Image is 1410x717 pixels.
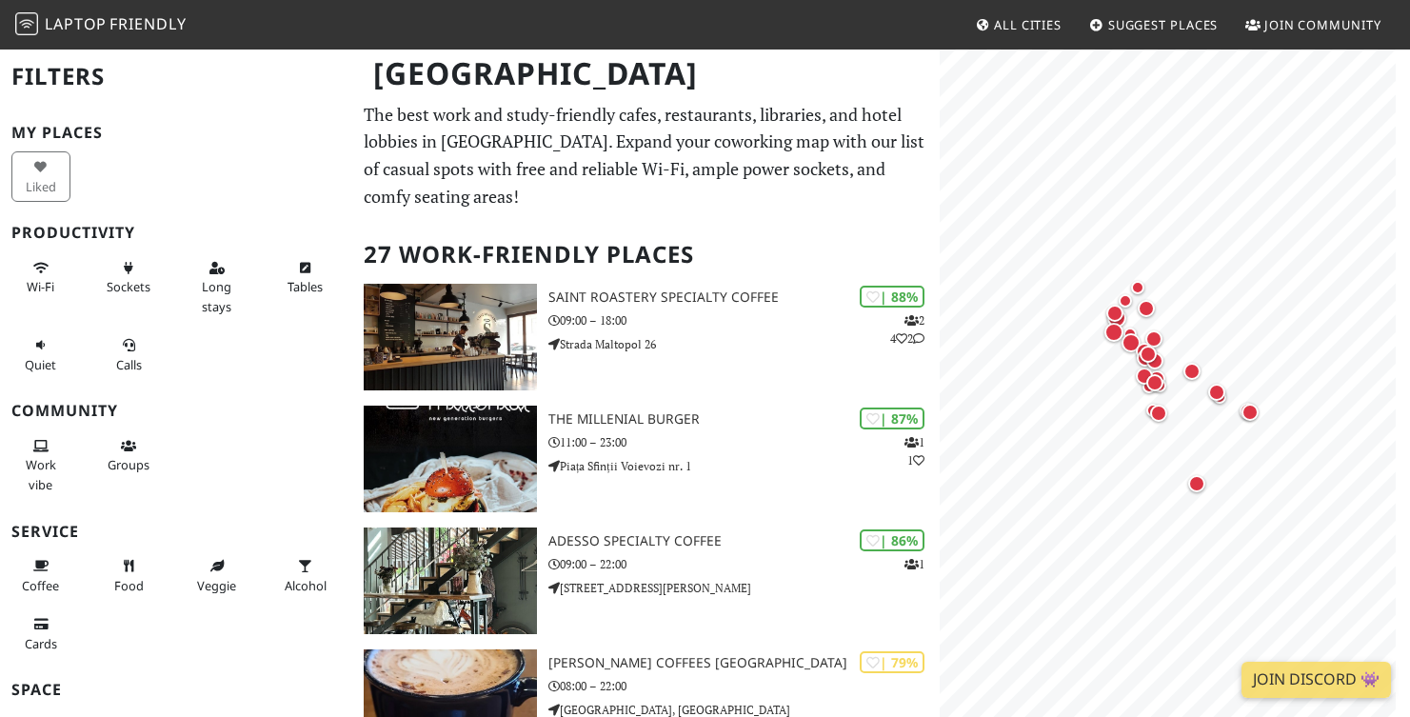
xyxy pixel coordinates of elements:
h3: Service [11,523,341,541]
button: Coffee [11,550,70,601]
div: Map marker [1138,375,1161,398]
h3: Community [11,402,341,420]
span: Laptop [45,13,107,34]
a: The Millenial Burger | 87% 11 The Millenial Burger 11:00 – 23:00 Piața Sfinții Voievozi nr. 1 [352,406,940,512]
p: 09:00 – 18:00 [548,311,940,329]
img: ADESSO Specialty Coffee [364,528,537,634]
button: Tables [276,252,335,303]
button: Long stays [188,252,247,322]
div: Map marker [1102,301,1127,326]
div: Map marker [1119,323,1142,346]
p: 09:00 – 22:00 [548,555,940,573]
span: Long stays [202,278,231,314]
h3: Saint Roastery Specialty Coffee [548,289,940,306]
h3: Productivity [11,224,341,242]
div: | 79% [860,651,924,673]
span: Power sockets [107,278,150,295]
button: Quiet [11,329,70,380]
h3: ADESSO Specialty Coffee [548,533,940,549]
button: Calls [100,329,159,380]
h3: The Millenial Burger [548,411,940,428]
button: Groups [100,430,159,481]
span: Food [114,577,144,594]
h1: [GEOGRAPHIC_DATA] [358,48,936,100]
a: LaptopFriendly LaptopFriendly [15,9,187,42]
p: 1 [904,555,924,573]
h3: [PERSON_NAME] Coffees [GEOGRAPHIC_DATA] [548,655,940,671]
a: Saint Roastery Specialty Coffee | 88% 242 Saint Roastery Specialty Coffee 09:00 – 18:00 Strada Ma... [352,284,940,390]
h2: Filters [11,48,341,106]
div: | 86% [860,529,924,551]
img: LaptopFriendly [15,12,38,35]
p: Piața Sfinții Voievozi nr. 1 [548,457,940,475]
button: Work vibe [11,430,70,500]
span: Stable Wi-Fi [27,278,54,295]
div: Map marker [1142,370,1167,395]
div: Map marker [1134,296,1159,321]
span: Friendly [109,13,186,34]
div: Map marker [1148,374,1171,397]
a: ADESSO Specialty Coffee | 86% 1 ADESSO Specialty Coffee 09:00 – 22:00 [STREET_ADDRESS][PERSON_NAME] [352,528,940,634]
div: Map marker [1236,399,1261,424]
p: The best work and study-friendly cafes, restaurants, libraries, and hotel lobbies in [GEOGRAPHIC_... [364,101,928,210]
div: Map marker [1114,289,1137,312]
div: Map marker [1136,342,1161,367]
img: Saint Roastery Specialty Coffee [364,284,537,390]
div: Map marker [1208,386,1231,408]
button: Sockets [100,252,159,303]
span: Group tables [108,456,149,473]
p: 1 1 [904,433,924,469]
span: All Cities [994,16,1062,33]
h2: 27 Work-Friendly Places [364,226,928,284]
a: Join Community [1238,8,1389,42]
a: All Cities [967,8,1069,42]
h3: My Places [11,124,341,142]
button: Alcohol [276,550,335,601]
span: Suggest Places [1108,16,1219,33]
div: Map marker [1204,380,1229,405]
div: Map marker [1132,339,1157,364]
h3: Space [11,681,341,699]
span: Work-friendly tables [288,278,323,295]
div: Map marker [1132,364,1157,388]
div: Map marker [1184,471,1209,496]
span: Alcohol [285,577,327,594]
span: Coffee [22,577,59,594]
div: Map marker [1180,359,1204,384]
img: The Millenial Burger [364,406,537,512]
span: Quiet [25,356,56,373]
div: | 87% [860,408,924,429]
span: Veggie [197,577,236,594]
span: Join Community [1264,16,1381,33]
p: 08:00 – 22:00 [548,677,940,695]
div: Map marker [1142,327,1166,351]
button: Wi-Fi [11,252,70,303]
a: Suggest Places [1082,8,1226,42]
button: Food [100,550,159,601]
button: Cards [11,608,70,659]
div: Map marker [1142,399,1164,422]
p: 2 4 2 [890,311,924,348]
span: Video/audio calls [116,356,142,373]
div: Map marker [1118,329,1144,356]
span: Credit cards [25,635,57,652]
span: People working [26,456,56,492]
div: Map marker [1101,319,1127,346]
button: Veggie [188,550,247,601]
p: Strada Maltopol 26 [548,335,940,353]
div: Map marker [1133,346,1158,370]
div: | 88% [860,286,924,308]
p: [STREET_ADDRESS][PERSON_NAME] [548,579,940,597]
div: Map marker [1238,400,1262,425]
p: 11:00 – 23:00 [548,433,940,451]
div: Map marker [1126,276,1149,299]
div: Map marker [1146,401,1171,426]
